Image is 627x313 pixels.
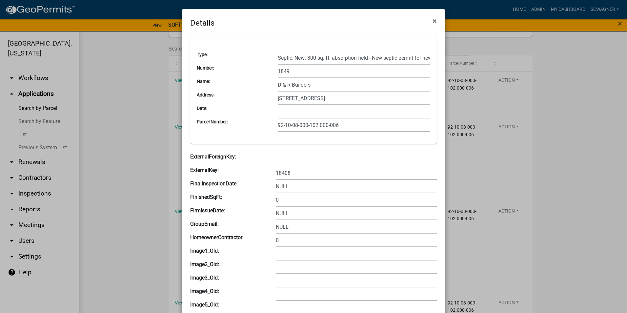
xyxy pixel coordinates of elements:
[190,167,219,173] b: ExternalKey:
[197,92,214,97] b: Address:
[190,207,225,214] b: FirmIssueDate:
[427,12,442,30] button: Close
[433,16,437,26] span: ×
[190,261,219,267] b: Image2_Old:
[190,288,219,294] b: Image4_Old:
[190,221,219,227] b: GroupEmail:
[197,106,207,111] b: Date:
[197,52,208,57] b: Type:
[197,79,210,84] b: Name:
[190,275,219,281] b: Image3_Old:
[190,154,236,160] b: ExternalForeignKey:
[197,65,214,71] b: Number:
[190,17,214,29] h4: Details
[190,180,238,187] b: FinalInspectionDate:
[190,248,219,254] b: Image1_Old:
[197,119,228,124] b: Parcel Number:
[190,234,244,240] b: HomeownerContractor:
[190,302,219,308] b: Image5_Old:
[190,194,222,200] b: FinishedSqFt:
